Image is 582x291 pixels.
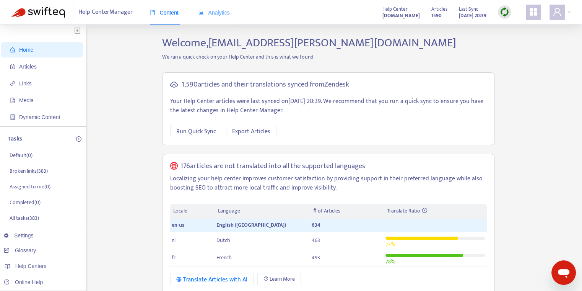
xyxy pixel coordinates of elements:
[176,127,216,136] span: Run Quick Sync
[232,127,270,136] span: Export Articles
[312,221,320,229] span: 634
[10,47,15,52] span: home
[312,253,320,262] span: 493
[162,33,456,52] span: Welcome, [EMAIL_ADDRESS][PERSON_NAME][DOMAIN_NAME]
[170,97,487,115] p: Your Help Center articles were last synced on [DATE] 20:39 . We recommend that you run a quick sy...
[19,114,60,120] span: Dynamic Content
[431,11,442,20] strong: 1590
[10,64,15,69] span: account-book
[19,47,33,53] span: Home
[10,198,41,206] p: Completed ( 0 )
[216,253,232,262] span: French
[4,232,34,239] a: Settings
[170,273,254,285] button: Translate Articles with AI
[10,81,15,86] span: link
[198,10,230,16] span: Analytics
[551,260,576,285] iframe: Button to launch messaging window
[11,7,65,18] img: Swifteq
[156,53,501,61] p: We ran a quick check on your Help Center and this is what we found
[385,257,395,266] span: 78 %
[170,81,178,88] span: cloud-sync
[19,64,37,70] span: Articles
[198,10,204,15] span: area-chart
[382,5,408,13] span: Help Center
[19,80,32,87] span: Links
[172,253,176,262] span: fr
[8,134,22,144] p: Tasks
[170,204,215,219] th: Locale
[385,240,395,249] span: 73 %
[19,97,34,103] span: Media
[500,7,509,17] img: sync.dc5367851b00ba804db3.png
[76,136,81,142] span: plus-circle
[215,204,310,219] th: Language
[270,275,295,283] span: Learn More
[182,80,349,89] h5: 1,590 articles and their translations synced from Zendesk
[10,151,33,159] p: Default ( 0 )
[216,221,286,229] span: English ([GEOGRAPHIC_DATA])
[312,236,320,245] span: 463
[459,11,486,20] strong: [DATE] 20:39
[4,247,36,253] a: Glossary
[310,204,384,219] th: # of Articles
[382,11,420,20] a: [DOMAIN_NAME]
[172,221,184,229] span: en-us
[10,98,15,103] span: file-image
[15,263,47,269] span: Help Centers
[172,236,176,245] span: nl
[216,236,230,245] span: Dutch
[387,207,483,215] div: Translate Ratio
[431,5,447,13] span: Articles
[10,167,48,175] p: Broken links ( 383 )
[226,125,276,137] button: Export Articles
[4,279,43,285] a: Online Help
[553,7,562,16] span: user
[170,162,178,171] span: global
[150,10,179,16] span: Content
[176,275,248,284] div: Translate Articles with AI
[257,273,301,285] a: Learn More
[10,214,39,222] p: All tasks ( 383 )
[180,162,365,171] h5: 176 articles are not translated into all the supported languages
[459,5,478,13] span: Last Sync
[10,183,50,191] p: Assigned to me ( 0 )
[78,5,133,20] span: Help Center Manager
[170,125,222,137] button: Run Quick Sync
[10,114,15,120] span: container
[529,7,538,16] span: appstore
[170,174,487,193] p: Localizing your help center improves customer satisfaction by providing support in their preferre...
[150,10,155,15] span: book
